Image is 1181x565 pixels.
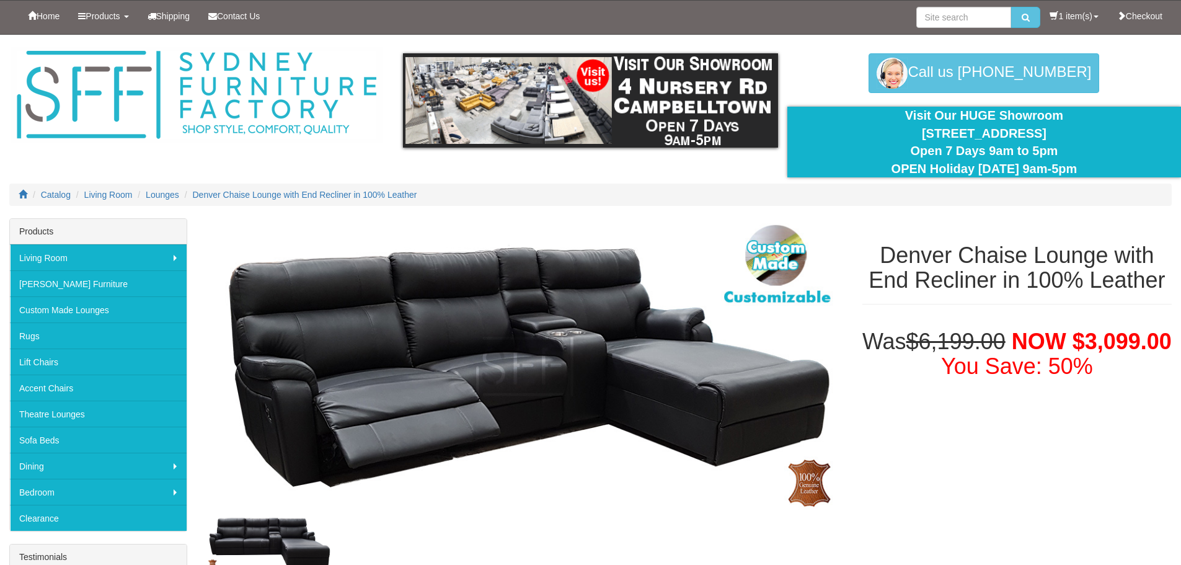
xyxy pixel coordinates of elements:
a: Living Room [84,190,133,200]
a: Home [19,1,69,32]
a: Accent Chairs [10,375,187,401]
div: Products [10,219,187,244]
a: Catalog [41,190,71,200]
a: Custom Made Lounges [10,296,187,323]
a: Theatre Lounges [10,401,187,427]
del: $6,199.00 [906,329,1006,354]
a: Bedroom [10,479,187,505]
a: Dining [10,453,187,479]
a: Living Room [10,244,187,270]
h1: Was [862,329,1172,378]
input: Site search [916,7,1011,28]
a: Shipping [138,1,200,32]
span: Shipping [156,11,190,21]
a: Sofa Beds [10,427,187,453]
a: 1 item(s) [1040,1,1107,32]
a: [PERSON_NAME] Furniture [10,270,187,296]
a: Products [69,1,138,32]
a: Rugs [10,323,187,349]
a: Clearance [10,505,187,531]
div: Visit Our HUGE Showroom [STREET_ADDRESS] Open 7 Days 9am to 5pm OPEN Holiday [DATE] 9am-5pm [797,107,1172,177]
a: Lift Chairs [10,349,187,375]
span: Products [86,11,120,21]
img: Sydney Furniture Factory [11,47,383,143]
a: Contact Us [199,1,269,32]
img: showroom.gif [403,53,778,148]
a: Lounges [146,190,179,200]
span: Contact Us [217,11,260,21]
font: You Save: 50% [941,354,1093,379]
span: Home [37,11,60,21]
span: NOW $3,099.00 [1012,329,1172,354]
a: Checkout [1108,1,1172,32]
h1: Denver Chaise Lounge with End Recliner in 100% Leather [862,243,1172,292]
a: Denver Chaise Lounge with End Recliner in 100% Leather [193,190,417,200]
